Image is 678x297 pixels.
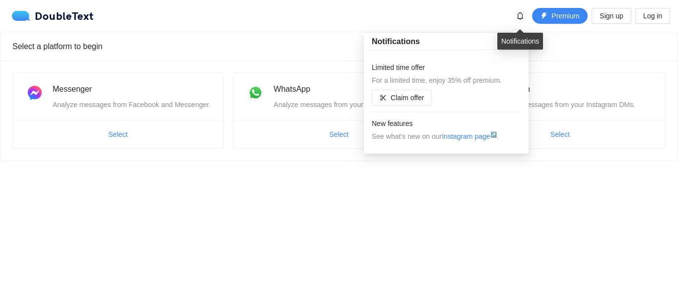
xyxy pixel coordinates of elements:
a: logoDoubleText [12,11,94,21]
div: Select a platform to begin [12,32,666,60]
div: Messenger [53,83,211,95]
button: thunderboltPremium [532,8,588,24]
button: Select [322,126,357,142]
h5: Notifications [372,36,521,48]
img: logo [12,11,35,21]
span: Claim offer [391,92,424,103]
a: WhatsAppAnalyze messages from your WhatsApp chats.Select [233,72,444,149]
div: DoubleText [12,11,94,21]
h4: Limited time offer [372,62,521,73]
span: scissor [380,94,387,102]
span: bell [513,12,528,20]
img: messenger.png [25,83,45,103]
img: whatsapp.png [246,83,266,103]
span: WhatsApp [273,85,310,93]
span: thunderbolt [541,12,547,20]
span: Select [330,129,349,140]
a: Instagram page↗ [442,132,496,140]
span: Log in [643,10,662,21]
button: Log in [635,8,670,24]
span: Select [550,129,570,140]
div: Analyze messages from your WhatsApp chats. [273,99,432,110]
div: Analyze messages from Facebook and Messenger. [53,99,211,110]
span: For a limited time, enjoy 35% off premium. [372,76,502,84]
div: Notifications [497,33,543,50]
button: Select [542,126,578,142]
sup: ↗ [490,131,497,137]
span: Sign up [600,10,623,21]
h4: New features [372,118,521,129]
button: bell [512,8,528,24]
a: InstagramAnalyze messages from your Instagram DMs.Select [455,72,666,149]
button: Select [100,126,136,142]
button: Sign up [592,8,631,24]
span: Premium [551,10,579,21]
span: Select [108,129,128,140]
button: scissorClaim offer [372,90,432,106]
div: See what's new on our . [372,131,521,142]
a: MessengerAnalyze messages from Facebook and Messenger.Select [12,72,223,149]
div: Analyze messages from your Instagram DMs. [495,99,653,110]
